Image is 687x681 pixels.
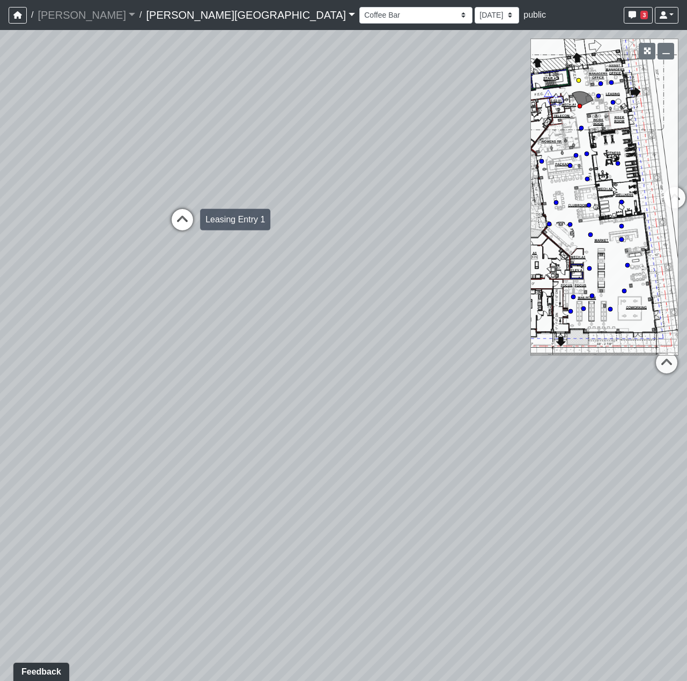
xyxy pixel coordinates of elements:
[624,7,653,24] button: 3
[27,4,38,26] span: /
[523,10,546,19] span: public
[640,11,648,19] span: 3
[8,660,71,681] iframe: Ybug feedback widget
[200,209,270,230] div: Leasing Entry 1
[146,4,355,26] a: [PERSON_NAME][GEOGRAPHIC_DATA]
[38,4,135,26] a: [PERSON_NAME]
[135,4,146,26] span: /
